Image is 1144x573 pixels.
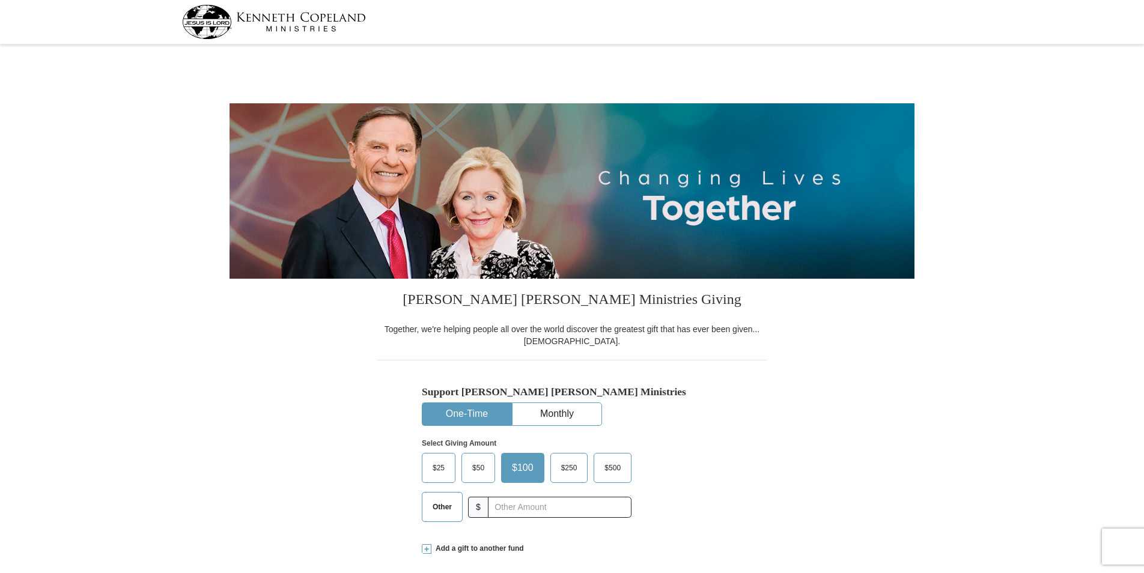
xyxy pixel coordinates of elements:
[422,386,722,398] h5: Support [PERSON_NAME] [PERSON_NAME] Ministries
[422,403,511,425] button: One-Time
[506,459,540,477] span: $100
[513,403,601,425] button: Monthly
[377,323,767,347] div: Together, we're helping people all over the world discover the greatest gift that has ever been g...
[427,498,458,516] span: Other
[182,5,366,39] img: kcm-header-logo.svg
[377,279,767,323] h3: [PERSON_NAME] [PERSON_NAME] Ministries Giving
[466,459,490,477] span: $50
[431,544,524,554] span: Add a gift to another fund
[422,439,496,447] strong: Select Giving Amount
[468,497,488,518] span: $
[488,497,631,518] input: Other Amount
[427,459,451,477] span: $25
[555,459,583,477] span: $250
[598,459,627,477] span: $500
